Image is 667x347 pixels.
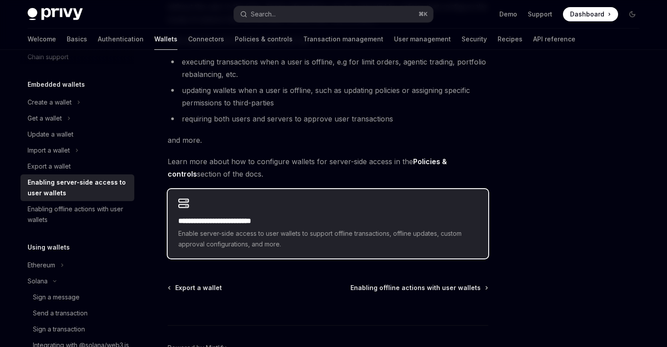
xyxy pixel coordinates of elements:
a: Send a transaction [20,305,134,321]
button: Open search [234,6,433,22]
span: Enabling offline actions with user wallets [350,283,481,292]
a: Connectors [188,28,224,50]
h5: Embedded wallets [28,79,85,90]
a: Support [528,10,552,19]
a: Recipes [498,28,522,50]
a: Wallets [154,28,177,50]
span: Learn more about how to configure wallets for server-side access in the section of the docs. [168,155,488,180]
div: Solana [28,276,48,286]
span: ⌘ K [418,11,428,18]
div: Export a wallet [28,161,71,172]
button: Toggle Import a wallet section [20,142,134,158]
a: Policies & controls [235,28,293,50]
button: Toggle dark mode [625,7,639,21]
a: Demo [499,10,517,19]
span: Enable server-side access to user wallets to support offline transactions, offline updates, custo... [178,228,478,250]
a: Export a wallet [20,158,134,174]
a: Enabling server-side access to user wallets [20,174,134,201]
a: API reference [533,28,575,50]
div: Update a wallet [28,129,73,140]
div: Send a transaction [33,308,88,319]
span: and more. [168,134,488,146]
button: Toggle Ethereum section [20,257,134,273]
a: Authentication [98,28,144,50]
button: Toggle Solana section [20,273,134,289]
button: Toggle Get a wallet section [20,110,134,126]
span: Export a wallet [175,283,222,292]
a: Update a wallet [20,126,134,142]
div: Get a wallet [28,113,62,124]
a: Basics [67,28,87,50]
li: executing transactions when a user is offline, e.g for limit orders, agentic trading, portfolio r... [168,56,488,81]
img: dark logo [28,8,83,20]
h5: Using wallets [28,242,70,253]
a: Enabling offline actions with user wallets [350,283,487,292]
a: User management [394,28,451,50]
a: Transaction management [303,28,383,50]
div: Search... [251,9,276,20]
div: Create a wallet [28,97,72,108]
div: Enabling server-side access to user wallets [28,177,129,198]
button: Toggle Create a wallet section [20,94,134,110]
a: Export a wallet [169,283,222,292]
div: Enabling offline actions with user wallets [28,204,129,225]
div: Ethereum [28,260,55,270]
span: Dashboard [570,10,604,19]
a: Sign a message [20,289,134,305]
div: Sign a message [33,292,80,303]
li: requiring both users and servers to approve user transactions [168,113,488,125]
a: Sign a transaction [20,321,134,337]
a: Security [462,28,487,50]
div: Sign a transaction [33,324,85,335]
a: Welcome [28,28,56,50]
div: Import a wallet [28,145,70,156]
a: Enabling offline actions with user wallets [20,201,134,228]
a: Dashboard [563,7,618,21]
li: updating wallets when a user is offline, such as updating policies or assigning specific permissi... [168,84,488,109]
